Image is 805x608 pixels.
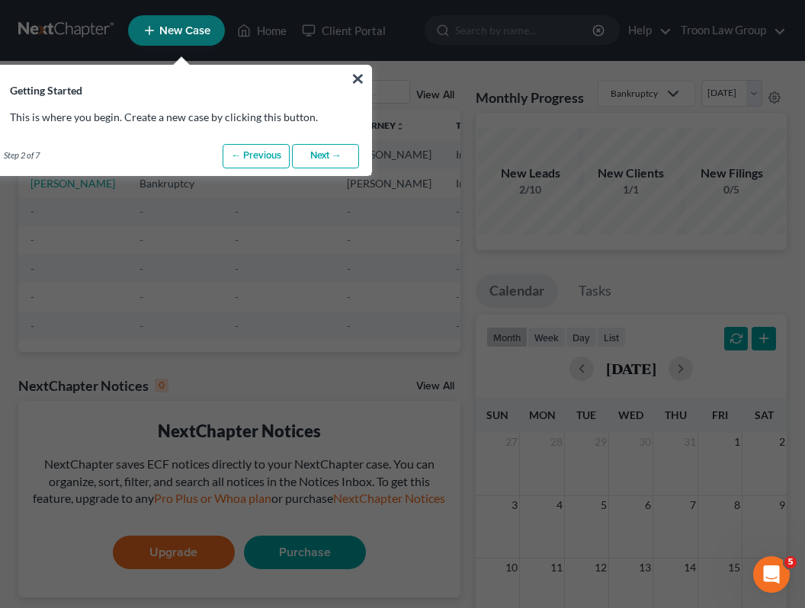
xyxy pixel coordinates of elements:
iframe: Intercom live chat [753,556,790,593]
p: This is where you begin. Create a new case by clicking this button. [10,110,353,125]
span: New Case [159,25,210,37]
a: ← Previous [223,144,290,168]
button: × [351,66,365,91]
a: Next → [292,144,359,168]
span: 5 [784,556,797,568]
span: Step 2 of 7 [4,149,40,162]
